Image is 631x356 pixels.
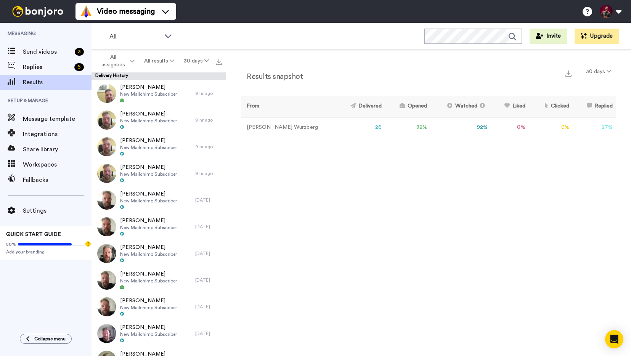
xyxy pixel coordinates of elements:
span: QUICK START GUIDE [6,232,61,237]
span: 80% [6,241,16,247]
span: New Mailchimp Subscriber [120,171,177,177]
button: 30 days [179,54,214,68]
a: [PERSON_NAME]New Mailchimp Subscriber9 hr ago [92,80,226,107]
div: 9 hr ago [195,170,222,176]
button: Upgrade [575,29,619,44]
th: Replied [572,96,616,117]
span: New Mailchimp Subscriber [120,118,177,124]
th: Watched [430,96,491,117]
td: 26 [335,117,385,138]
span: Add your branding [6,249,85,255]
span: Share library [23,145,92,154]
a: [PERSON_NAME]New Mailchimp Subscriber[DATE] [92,213,226,240]
td: 92 % [385,117,430,138]
span: [PERSON_NAME] [120,244,177,251]
img: bbdbb8f2-da05-4ff0-bf34-babb0a96e0b6-thumb.jpg [97,271,116,290]
a: [PERSON_NAME]New Mailchimp Subscriber[DATE] [92,240,226,267]
img: 4b6e02fb-678c-4743-88b8-16bee61fe94d-thumb.jpg [97,324,116,343]
button: Export all results that match these filters now. [214,55,224,67]
span: All [109,32,161,41]
span: [PERSON_NAME] [120,270,177,278]
span: [PERSON_NAME] [120,164,177,171]
div: [DATE] [195,250,222,257]
div: 9 hr ago [195,90,222,96]
span: [PERSON_NAME] [120,137,177,144]
button: 30 days [581,65,616,79]
span: New Mailchimp Subscriber [120,198,177,204]
img: 03c06e1f-167d-4a2b-8112-5fff61a0c1cb-thumb.jpg [97,217,116,236]
span: Settings [23,206,92,215]
span: Message template [23,114,92,123]
span: [PERSON_NAME] [120,297,177,305]
button: Invite [530,29,567,44]
a: [PERSON_NAME]New Mailchimp Subscriber[DATE] [92,187,226,213]
button: All results [140,54,179,68]
span: [PERSON_NAME] [120,110,177,118]
img: d10c408f-2035-4efb-aeb1-aec029d72bef-thumb.jpg [97,244,116,263]
span: Integrations [23,130,92,139]
th: Delivered [335,96,385,117]
img: f67aab45-dbf6-4bee-a96c-8f53328d33f3-thumb.jpg [97,191,116,210]
div: [DATE] [195,197,222,203]
a: [PERSON_NAME]New Mailchimp Subscriber9 hr ago [92,107,226,133]
span: Replies [23,63,71,72]
div: Delivery History [92,72,226,80]
img: 6f3d285f-1597-4d58-b6ff-ef3c1b3117f8-thumb.jpg [97,297,116,316]
span: New Mailchimp Subscriber [120,331,177,337]
span: [PERSON_NAME] [120,324,177,331]
div: Open Intercom Messenger [605,330,623,348]
span: Collapse menu [34,336,66,342]
img: b1ad2dd2-60e5-4398-b1b8-7b2b60d92763-thumb.jpg [97,111,116,130]
td: 0 % [528,117,572,138]
span: New Mailchimp Subscriber [120,305,177,311]
img: a92919c6-da01-4ecf-9389-770dd879504d-thumb.jpg [97,137,116,156]
td: 0 % [491,117,528,138]
a: [PERSON_NAME]New Mailchimp Subscriber[DATE] [92,320,226,347]
button: All assignees [93,50,140,72]
span: [PERSON_NAME] [120,190,177,198]
div: [DATE] [195,330,222,337]
div: 6 [74,63,84,71]
img: export.svg [216,59,222,65]
div: 9 hr ago [195,144,222,150]
img: export.svg [565,71,572,77]
a: [PERSON_NAME]New Mailchimp Subscriber9 hr ago [92,133,226,160]
a: [PERSON_NAME]New Mailchimp Subscriber[DATE] [92,267,226,293]
div: [DATE] [195,277,222,283]
div: [DATE] [195,224,222,230]
th: From [241,96,335,117]
th: Clicked [528,96,572,117]
button: Export a summary of each team member’s results that match this filter now. [563,67,574,79]
img: vm-color.svg [80,5,92,18]
span: New Mailchimp Subscriber [120,251,177,257]
td: [PERSON_NAME] Wurzberg [241,117,335,138]
span: New Mailchimp Subscriber [120,278,177,284]
span: All assignees [98,53,128,69]
td: 92 % [430,117,491,138]
a: [PERSON_NAME]New Mailchimp Subscriber9 hr ago [92,160,226,187]
div: 3 [75,48,84,56]
span: Video messaging [97,6,155,17]
span: New Mailchimp Subscriber [120,225,177,231]
a: [PERSON_NAME]New Mailchimp Subscriber[DATE] [92,293,226,320]
span: [PERSON_NAME] [120,83,177,91]
th: Liked [491,96,528,117]
button: Collapse menu [20,334,72,344]
td: 27 % [572,117,616,138]
span: Results [23,78,92,87]
span: Send videos [23,47,72,56]
img: bj-logo-header-white.svg [9,6,66,17]
th: Opened [385,96,430,117]
span: Workspaces [23,160,92,169]
span: Fallbacks [23,175,92,184]
div: [DATE] [195,304,222,310]
img: 47a4c8fe-b00e-4aec-99b2-512544883f7a-thumb.jpg [97,84,116,103]
h2: Results snapshot [241,72,303,81]
span: [PERSON_NAME] [120,217,177,225]
span: New Mailchimp Subscriber [120,91,177,97]
div: Tooltip anchor [85,241,92,247]
span: New Mailchimp Subscriber [120,144,177,151]
div: 9 hr ago [195,117,222,123]
img: bb4d156f-adcd-4615-a976-0e9bdff6672f-thumb.jpg [97,164,116,183]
